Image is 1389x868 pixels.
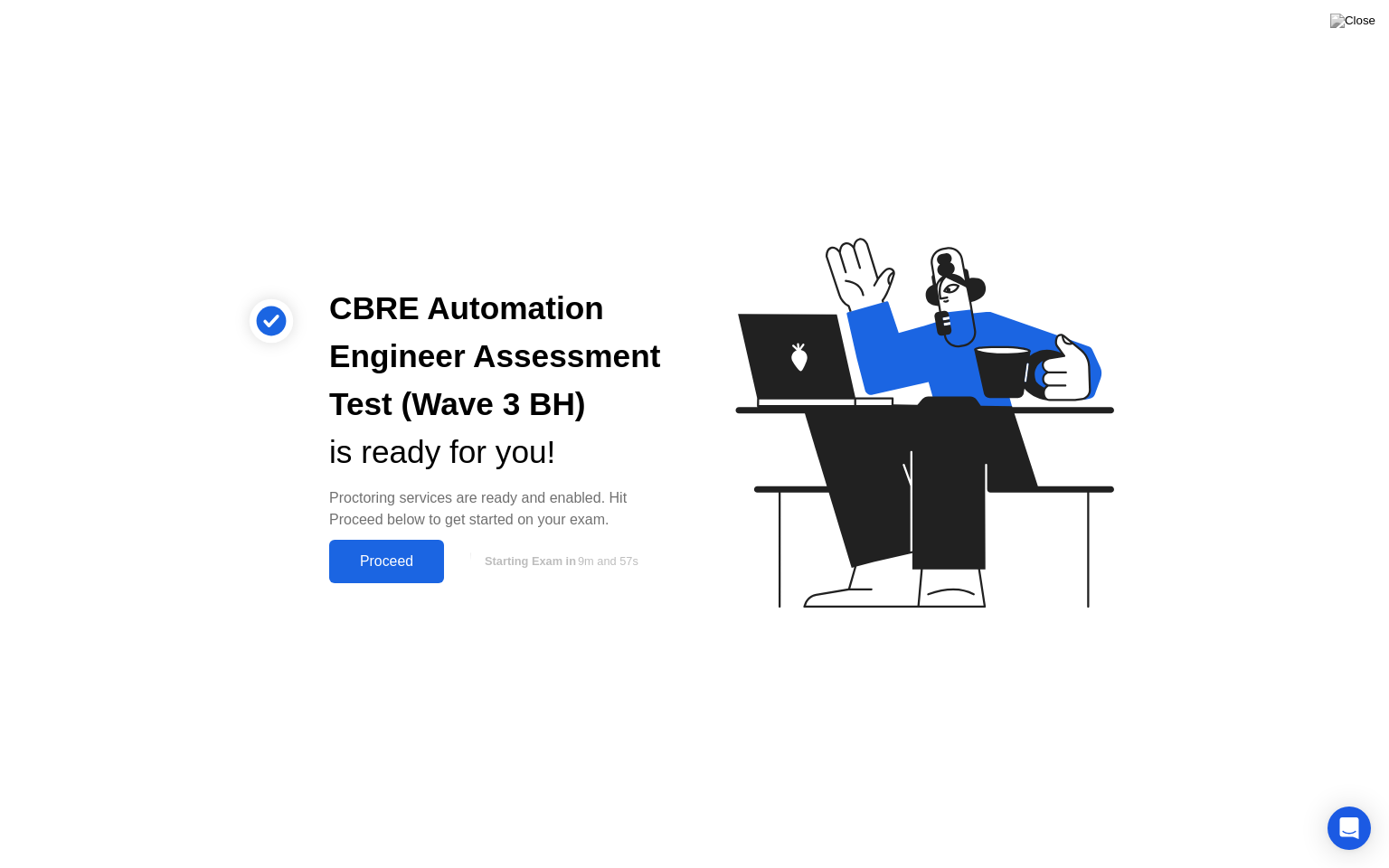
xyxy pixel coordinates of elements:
[453,544,666,579] button: Starting Exam in9m and 57s
[329,540,444,583] button: Proceed
[578,554,638,568] span: 9m and 57s
[1330,14,1375,28] img: Close
[329,487,666,531] div: Proctoring services are ready and enabled. Hit Proceed below to get started on your exam.
[1328,807,1371,850] div: Open Intercom Messenger
[329,429,666,476] div: is ready for you!
[335,553,439,570] div: Proceed
[329,285,666,428] div: CBRE Automation Engineer Assessment Test (Wave 3 BH)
